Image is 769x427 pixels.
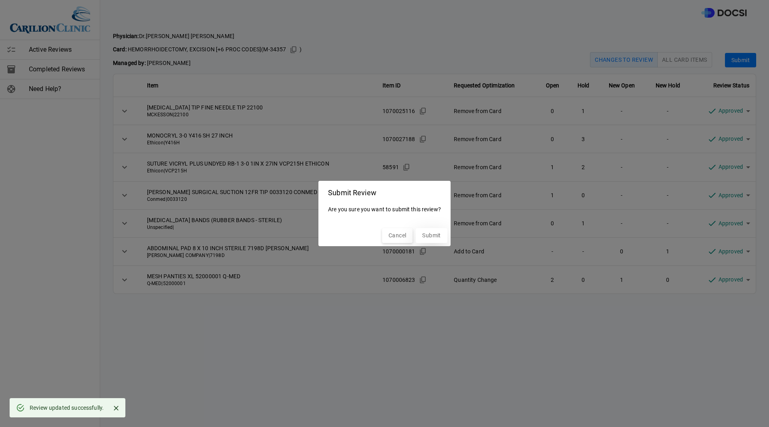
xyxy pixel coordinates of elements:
div: Review updated successfully. [30,401,104,415]
h2: Submit Review [318,181,451,202]
button: Submit [416,228,447,243]
button: Cancel [382,228,413,243]
p: Are you sure you want to submit this review? [328,202,441,217]
button: Close [110,402,122,414]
